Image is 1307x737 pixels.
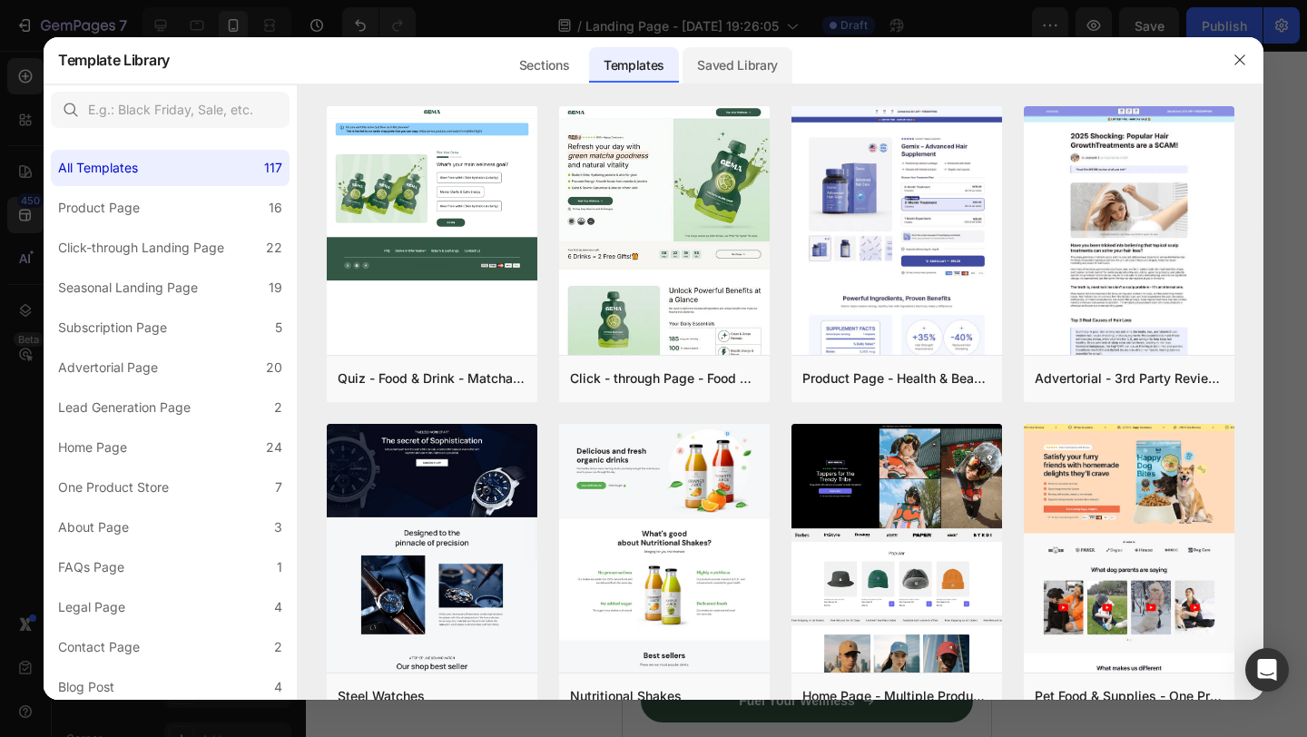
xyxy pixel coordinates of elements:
div: FAQs Page [58,556,124,578]
div: Home Page - Multiple Product - Apparel - Style 4 [802,685,991,707]
div: Saved Library [683,47,792,84]
div: 3 [274,516,282,538]
h2: Template Library [58,36,170,84]
div: Contact Page [58,636,140,658]
div: Legal Page [58,596,125,618]
input: E.g.: Black Friday, Sale, etc. [51,92,290,128]
h2: 1500+ [36,241,332,302]
div: About Page [58,516,129,538]
div: All Templates [58,157,138,179]
div: Blog Post [58,676,114,698]
div: 2 [274,397,282,418]
div: 7 [275,477,282,498]
div: Nutritional Shakes [570,685,682,707]
div: Click - through Page - Food & Drink - Matcha Glow Shot [570,368,759,389]
div: Advertorial - 3rd Party Review - The Before Image - Hair Supplement [1035,368,1223,389]
div: Click-through Landing Page [58,237,224,259]
a: Fuel Your Wellness [18,628,350,672]
div: Lead Generation Page [58,397,191,418]
div: 5 [275,317,282,339]
p: Happy Customers [38,310,330,341]
div: Templates [589,47,679,84]
img: quiz-1.png [327,106,537,281]
div: 1 [277,556,282,578]
div: 117 [264,157,282,179]
div: One Product Store [58,477,169,498]
div: 4 [274,676,282,698]
div: Advertorial Page [58,357,158,378]
p: Fuel Your Wellness [116,641,232,660]
p: 4.9 Stars rating [102,365,188,384]
div: Subscription Page [58,317,167,339]
img: gempages_432750572815254551-2d0d734f-5405-4c8a-8614-38ad4ae4ff69.png [133,6,236,55]
div: Product Page [58,197,140,219]
div: Product Page - Health & Beauty - Hair Supplement [802,368,991,389]
a: Delivery Information [123,582,245,598]
div: Drop element here [147,467,243,482]
div: Seasonal Landing Page [58,277,198,299]
a: FAQ [172,547,198,564]
div: 2 [274,636,282,658]
div: Home Page [58,437,127,458]
div: Sections [505,47,584,84]
div: 19 [269,277,282,299]
div: 22 [266,237,282,259]
div: 24 [266,437,282,458]
div: Pet Food & Supplies - One Product Store [1035,685,1223,707]
div: Quiz - Food & Drink - Matcha Glow Shot [338,368,526,389]
div: Open Intercom Messenger [1245,648,1289,692]
div: 4 [274,596,282,618]
div: 20 [266,357,282,378]
div: 16 [269,197,282,219]
div: Steel Watches [338,685,425,707]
